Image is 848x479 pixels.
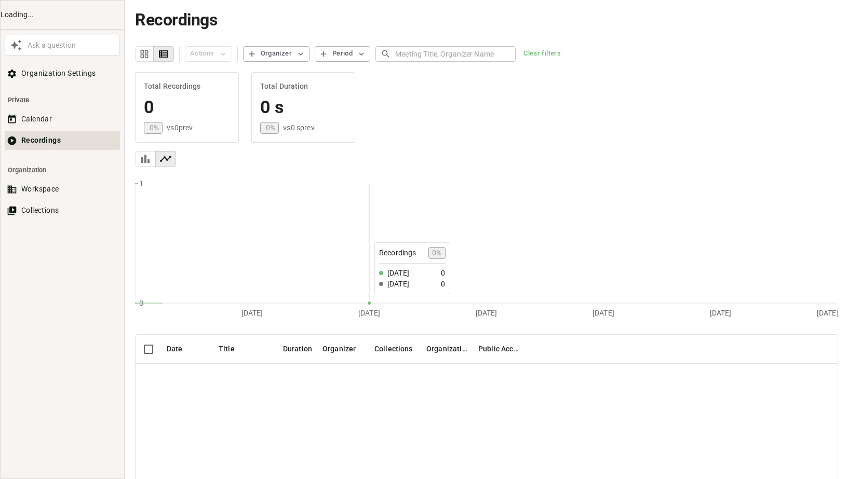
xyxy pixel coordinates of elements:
div: Loading... [1,9,124,20]
button: Awesile Icon [7,36,25,54]
div: Ask a question [25,40,117,51]
p: vs 0 s prev [283,122,314,133]
button: Organizer [243,46,309,62]
button: Organization Settings [5,64,120,83]
div: Organizer [317,335,369,364]
p: 0 % [150,122,159,133]
button: Collections [5,201,120,220]
input: Meeting Title, Organizer Name [395,44,516,63]
button: Recordings [5,131,120,150]
tspan: 0 [139,298,143,307]
p: vs 0 prev [167,122,193,133]
div: Organizer [261,48,292,60]
li: Private [5,90,120,110]
div: Date [167,344,183,354]
div: Duration [265,335,317,364]
div: Collections [374,344,413,354]
h6: Total Duration [260,81,346,92]
div: Public Access [473,335,525,364]
h4: 0 [144,97,230,118]
div: Organization Access [426,344,468,354]
tspan: [DATE] [476,308,497,317]
p: 0 % [266,122,275,133]
tspan: [DATE] [593,308,614,317]
button: Workspace [5,180,120,199]
h1: Recordings [135,10,838,30]
button: Clear filters [521,46,563,62]
h4: 0 s [260,97,346,118]
h6: Total Recordings [144,81,230,92]
button: Period [315,46,370,62]
tspan: 1 [139,179,143,187]
div: Title [219,344,235,354]
div: Date [161,335,213,364]
div: Public Access [478,344,520,354]
div: Title [213,335,265,364]
div: Duration [283,344,312,354]
div: Organizer [322,344,356,354]
button: Calendar [5,110,120,129]
li: Organization [5,160,120,180]
div: Period [332,48,353,60]
tspan: [DATE] [241,308,263,317]
div: Collections [369,335,421,364]
tspan: [DATE] [817,308,839,317]
tspan: [DATE] [358,308,380,317]
tspan: [DATE] [710,308,732,317]
div: Organization Access [421,335,473,364]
